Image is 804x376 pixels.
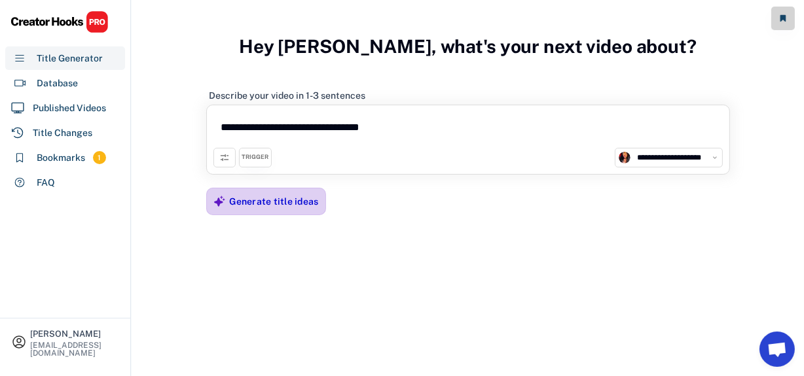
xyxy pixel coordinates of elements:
img: channels4_profile.jpg [619,152,630,163]
div: Bookmarks [37,151,85,165]
a: Ouvrir le chat [759,332,795,367]
div: TRIGGER [242,153,268,162]
div: Generate title ideas [230,196,319,207]
h3: Hey [PERSON_NAME], what's your next video about? [239,22,697,71]
div: Title Generator [37,52,103,65]
div: [PERSON_NAME] [30,330,119,338]
div: FAQ [37,176,55,190]
div: 1 [93,152,106,163]
div: Describe your video in 1-3 sentences [210,90,366,101]
div: Published Videos [33,101,106,115]
div: Database [37,77,78,90]
div: Title Changes [33,126,92,140]
img: CHPRO%20Logo.svg [10,10,109,33]
div: [EMAIL_ADDRESS][DOMAIN_NAME] [30,341,119,357]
